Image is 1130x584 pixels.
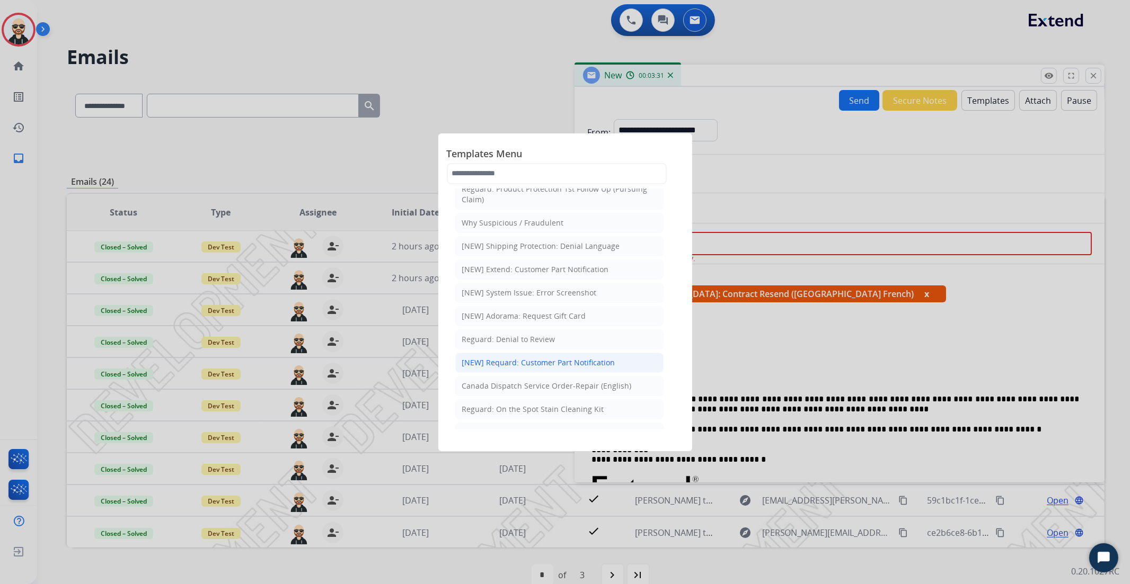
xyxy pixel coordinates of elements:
svg: Open Chat [1097,551,1111,565]
div: [NEW] Adorama: Request Gift Card [462,311,586,321]
div: [NEW] Shipping Protection: Denial Language [462,241,620,251]
div: Reguard: On the Spot Stain Cleaning Kit [462,404,604,415]
div: Why Suspicious / Fraudulent [462,218,564,228]
button: Start Chat [1089,543,1118,572]
div: 1[NEW] [PERSON_NAME] Test Template [462,427,603,438]
div: Reguard: Denial to Review [462,334,555,345]
div: Reguard: Product Protection 1st Follow Up (Pursuing Claim) [462,184,657,205]
span: Templates Menu [447,146,684,163]
div: Canada Dispatch Service Order-Repair (English) [462,381,632,391]
div: [NEW] Extend: Customer Part Notification [462,264,609,275]
div: [NEW] Requard: Customer Part Notification [462,357,615,368]
div: [NEW] System Issue: Error Screenshot [462,287,597,298]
